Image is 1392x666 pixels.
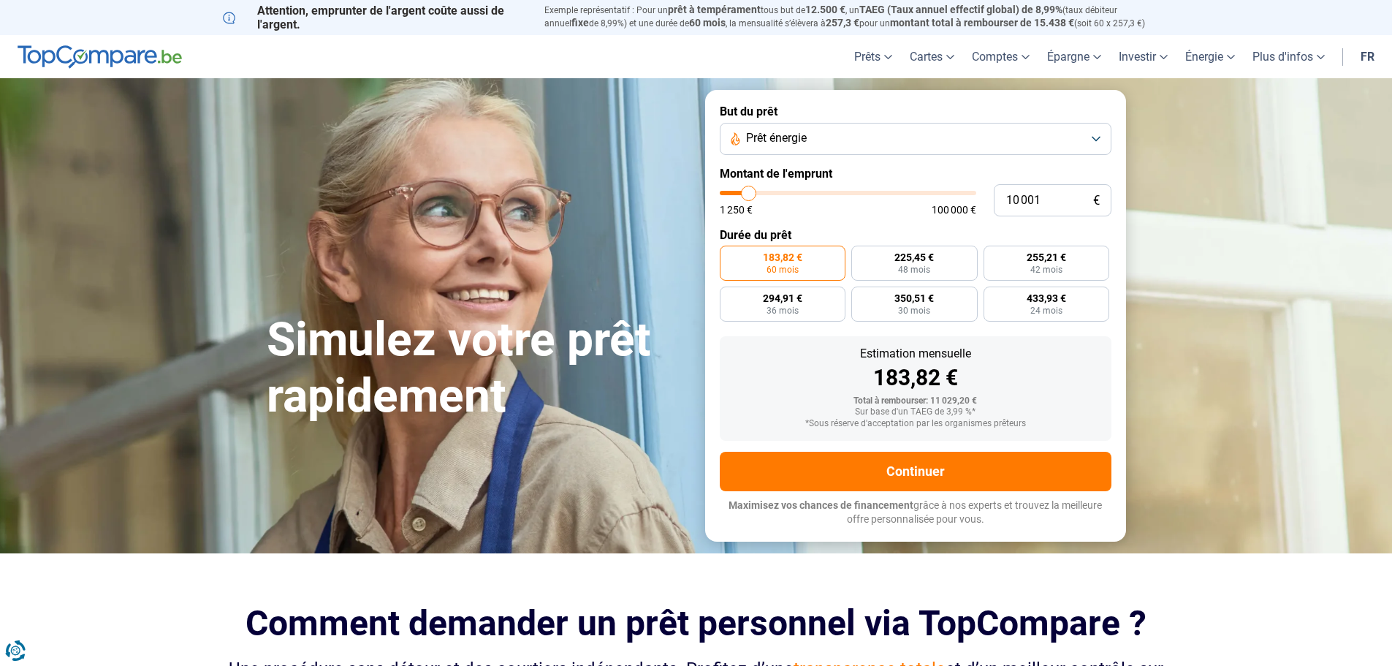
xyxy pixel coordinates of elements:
[1110,35,1176,78] a: Investir
[223,4,527,31] p: Attention, emprunter de l'argent coûte aussi de l'argent.
[963,35,1038,78] a: Comptes
[767,265,799,274] span: 60 mois
[223,603,1170,643] h2: Comment demander un prêt personnel via TopCompare ?
[763,252,802,262] span: 183,82 €
[826,17,859,29] span: 257,3 €
[767,306,799,315] span: 36 mois
[731,419,1100,429] div: *Sous réserve d'acceptation par les organismes prêteurs
[720,205,753,215] span: 1 250 €
[720,452,1111,491] button: Continuer
[805,4,845,15] span: 12.500 €
[731,367,1100,389] div: 183,82 €
[731,348,1100,360] div: Estimation mensuelle
[1030,306,1062,315] span: 24 mois
[720,228,1111,242] label: Durée du prêt
[1176,35,1244,78] a: Énergie
[729,499,913,511] span: Maximisez vos chances de financement
[571,17,589,29] span: fixe
[932,205,976,215] span: 100 000 €
[746,130,807,146] span: Prêt énergie
[901,35,963,78] a: Cartes
[1352,35,1383,78] a: fr
[845,35,901,78] a: Prêts
[731,407,1100,417] div: Sur base d'un TAEG de 3,99 %*
[898,306,930,315] span: 30 mois
[859,4,1062,15] span: TAEG (Taux annuel effectif global) de 8,99%
[720,105,1111,118] label: But du prêt
[267,312,688,425] h1: Simulez votre prêt rapidement
[1030,265,1062,274] span: 42 mois
[894,293,934,303] span: 350,51 €
[763,293,802,303] span: 294,91 €
[18,45,182,69] img: TopCompare
[1244,35,1334,78] a: Plus d'infos
[720,167,1111,181] label: Montant de l'emprunt
[731,396,1100,406] div: Total à rembourser: 11 029,20 €
[1093,194,1100,207] span: €
[894,252,934,262] span: 225,45 €
[720,499,1111,527] p: grâce à nos experts et trouvez la meilleure offre personnalisée pour vous.
[1027,293,1066,303] span: 433,93 €
[720,123,1111,155] button: Prêt énergie
[898,265,930,274] span: 48 mois
[1038,35,1110,78] a: Épargne
[1027,252,1066,262] span: 255,21 €
[668,4,761,15] span: prêt à tempérament
[890,17,1074,29] span: montant total à rembourser de 15.438 €
[689,17,726,29] span: 60 mois
[544,4,1170,30] p: Exemple représentatif : Pour un tous but de , un (taux débiteur annuel de 8,99%) et une durée de ...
